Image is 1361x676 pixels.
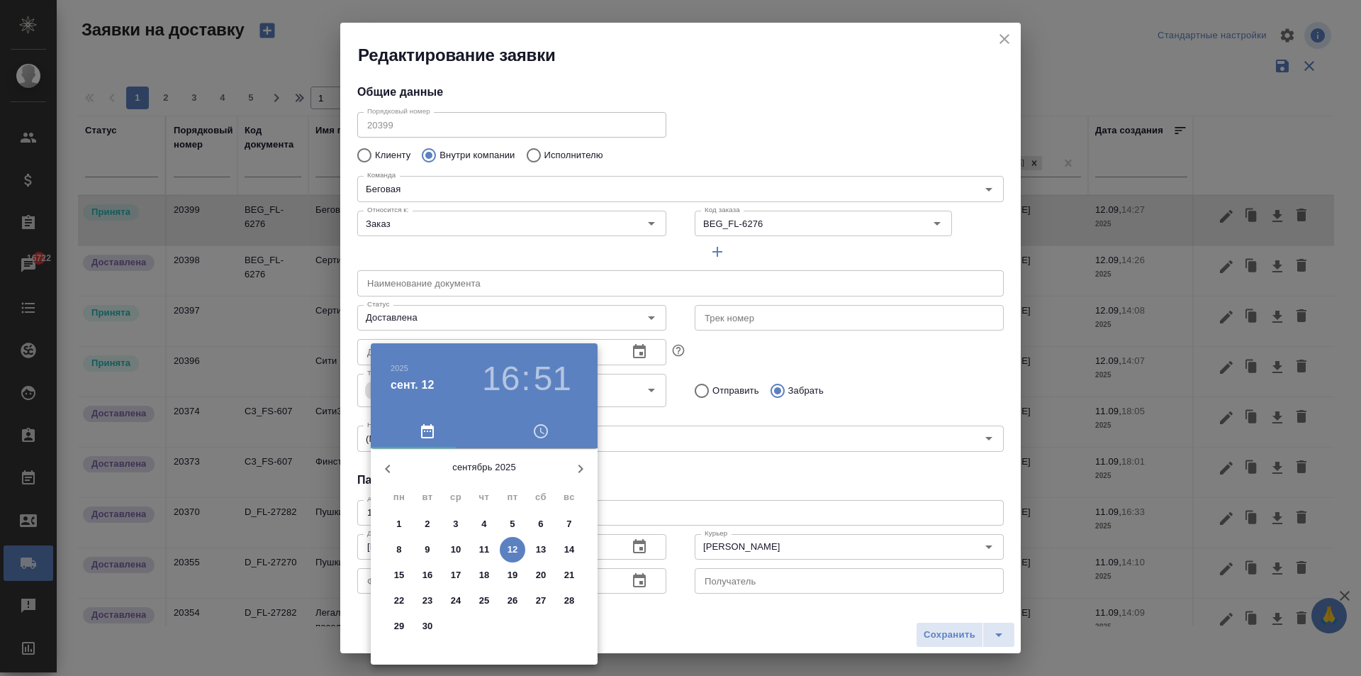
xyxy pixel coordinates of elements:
button: 2 [415,511,440,537]
span: вс [556,490,582,504]
p: 20 [536,568,547,582]
p: 11 [479,543,490,557]
p: 19 [508,568,518,582]
button: 17 [443,563,469,588]
span: ср [443,490,469,504]
p: 14 [564,543,575,557]
p: 16 [422,568,433,582]
span: пн [386,490,412,504]
p: 24 [451,594,461,608]
p: 27 [536,594,547,608]
p: 9 [425,543,430,557]
p: 7 [566,517,571,531]
p: 8 [396,543,401,557]
button: 27 [528,588,554,614]
p: 1 [396,517,401,531]
button: 29 [386,614,412,639]
button: 4 [471,511,497,537]
button: 14 [556,537,582,563]
button: 22 [386,588,412,614]
button: 16 [415,563,440,588]
button: 26 [500,588,525,614]
span: пт [500,490,525,504]
button: 21 [556,563,582,588]
button: 9 [415,537,440,563]
p: 10 [451,543,461,557]
button: 3 [443,511,469,537]
p: 23 [422,594,433,608]
p: 17 [451,568,461,582]
p: 21 [564,568,575,582]
button: 25 [471,588,497,614]
button: 10 [443,537,469,563]
p: 25 [479,594,490,608]
button: 7 [556,511,582,537]
p: 13 [536,543,547,557]
button: 30 [415,614,440,639]
button: 11 [471,537,497,563]
button: сент. 12 [391,377,435,394]
p: 2 [425,517,430,531]
p: 6 [538,517,543,531]
p: сентябрь 2025 [405,460,564,475]
button: 16 [482,359,520,399]
p: 3 [453,517,458,531]
p: 15 [394,568,405,582]
p: 22 [394,594,405,608]
p: 26 [508,594,518,608]
button: 20 [528,563,554,588]
button: 15 [386,563,412,588]
p: 12 [508,543,518,557]
span: чт [471,490,497,504]
button: 19 [500,563,525,588]
button: 2025 [391,364,408,372]
h3: : [521,359,530,399]
p: 4 [481,517,486,531]
button: 24 [443,588,469,614]
p: 28 [564,594,575,608]
button: 18 [471,563,497,588]
p: 30 [422,619,433,633]
button: 6 [528,511,554,537]
span: сб [528,490,554,504]
p: 18 [479,568,490,582]
button: 51 [534,359,571,399]
button: 12 [500,537,525,563]
button: 28 [556,588,582,614]
button: 1 [386,511,412,537]
button: 8 [386,537,412,563]
p: 5 [510,517,515,531]
button: 5 [500,511,525,537]
p: 29 [394,619,405,633]
button: 13 [528,537,554,563]
button: 23 [415,588,440,614]
span: вт [415,490,440,504]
